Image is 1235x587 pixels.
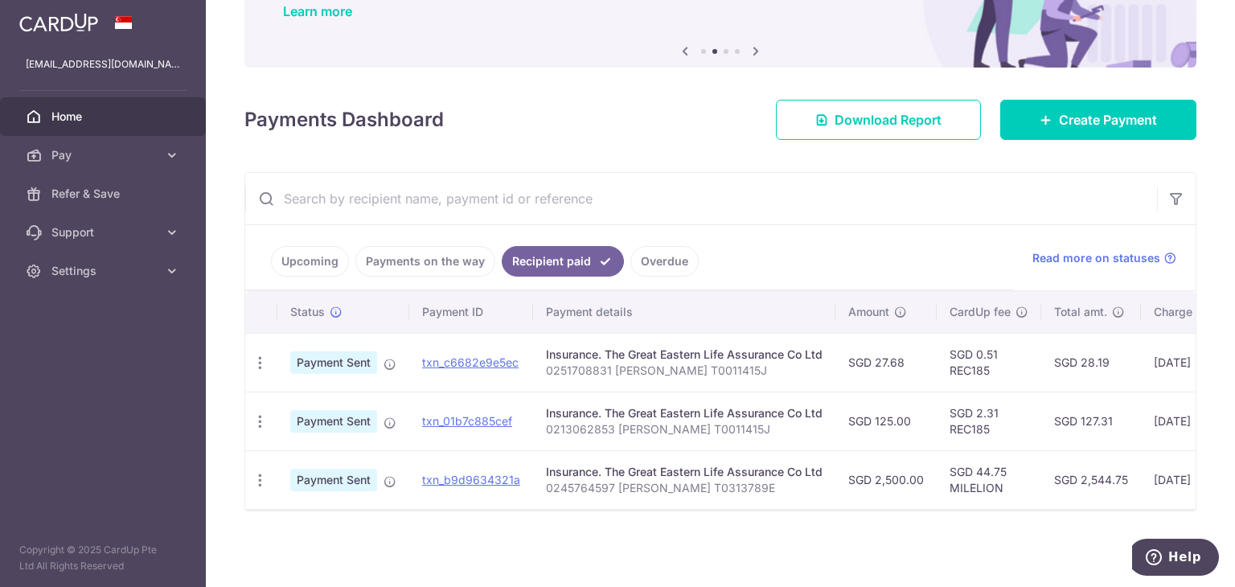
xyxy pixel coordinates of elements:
[271,246,349,277] a: Upcoming
[630,246,699,277] a: Overdue
[546,363,823,379] p: 0251708831 [PERSON_NAME] T0011415J
[51,186,158,202] span: Refer & Save
[422,355,519,369] a: txn_c6682e9e5ec
[546,464,823,480] div: Insurance. The Great Eastern Life Assurance Co Ltd
[1154,304,1220,320] span: Charge date
[835,333,937,392] td: SGD 27.68
[1000,100,1196,140] a: Create Payment
[290,469,377,491] span: Payment Sent
[283,3,352,19] a: Learn more
[835,450,937,509] td: SGD 2,500.00
[290,410,377,433] span: Payment Sent
[51,109,158,125] span: Home
[502,246,624,277] a: Recipient paid
[409,291,533,333] th: Payment ID
[937,333,1041,392] td: SGD 0.51 REC185
[835,392,937,450] td: SGD 125.00
[1059,110,1157,129] span: Create Payment
[533,291,835,333] th: Payment details
[245,173,1157,224] input: Search by recipient name, payment id or reference
[1041,450,1141,509] td: SGD 2,544.75
[1054,304,1107,320] span: Total amt.
[848,304,889,320] span: Amount
[51,224,158,240] span: Support
[1041,392,1141,450] td: SGD 127.31
[950,304,1011,320] span: CardUp fee
[244,105,444,134] h4: Payments Dashboard
[290,304,325,320] span: Status
[776,100,981,140] a: Download Report
[1132,539,1219,579] iframe: Opens a widget where you can find more information
[937,450,1041,509] td: SGD 44.75 MILELION
[835,110,942,129] span: Download Report
[546,421,823,437] p: 0213062853 [PERSON_NAME] T0011415J
[290,351,377,374] span: Payment Sent
[546,480,823,496] p: 0245764597 [PERSON_NAME] T0313789E
[355,246,495,277] a: Payments on the way
[546,347,823,363] div: Insurance. The Great Eastern Life Assurance Co Ltd
[422,414,512,428] a: txn_01b7c885cef
[1041,333,1141,392] td: SGD 28.19
[422,473,520,486] a: txn_b9d9634321a
[51,263,158,279] span: Settings
[1032,250,1160,266] span: Read more on statuses
[1032,250,1176,266] a: Read more on statuses
[546,405,823,421] div: Insurance. The Great Eastern Life Assurance Co Ltd
[19,13,98,32] img: CardUp
[937,392,1041,450] td: SGD 2.31 REC185
[26,56,180,72] p: [EMAIL_ADDRESS][DOMAIN_NAME]
[51,147,158,163] span: Pay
